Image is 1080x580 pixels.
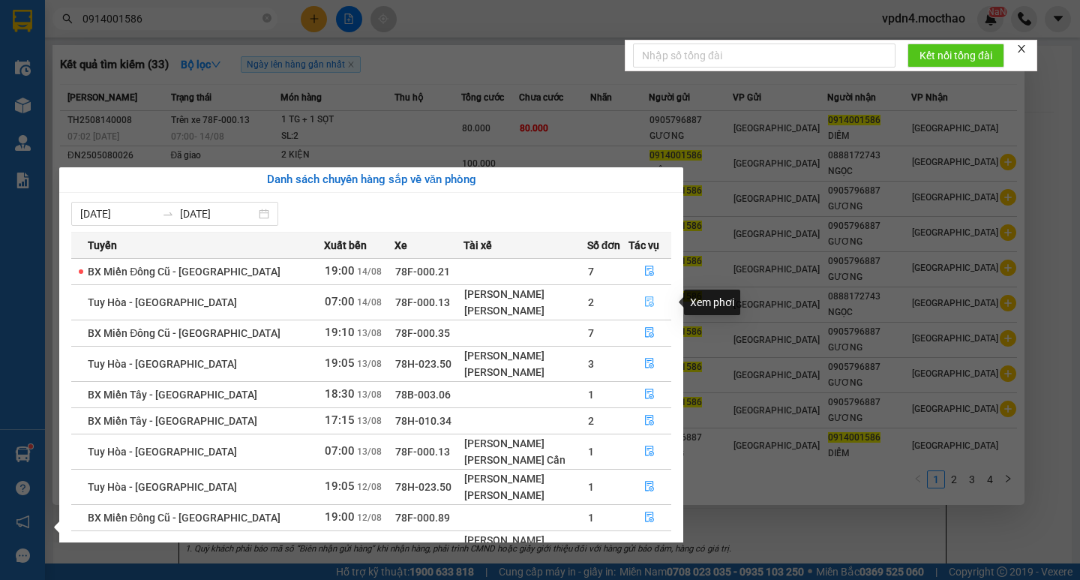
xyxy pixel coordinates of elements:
button: Kết nối tổng đài [907,44,1004,68]
div: [PERSON_NAME] [464,286,586,302]
span: Tuyến [88,237,117,254]
span: 13/08 [357,359,382,369]
span: 78F-000.35 [395,327,450,339]
span: Xe [394,237,407,254]
span: 13/08 [357,446,382,457]
span: 19:00 [325,510,355,524]
span: 07:00 [325,295,355,308]
span: 78H-010.34 [395,415,451,427]
span: 14/08 [357,297,382,308]
button: file-done [629,352,671,376]
span: BX Miền Tây - [GEOGRAPHIC_DATA] [88,389,257,401]
span: 78F-000.43 [395,542,450,554]
span: 14/08 [357,266,382,277]
div: [PERSON_NAME] [464,347,586,364]
span: file-done [644,446,655,458]
span: Tác vụ [628,237,659,254]
span: BX Miền Tây - [GEOGRAPHIC_DATA] [88,415,257,427]
button: file-done [629,440,671,464]
span: Nhận: [175,13,211,29]
button: file-done [629,290,671,314]
span: 07:00 [325,444,355,458]
div: Danh sách chuyến hàng sắp về văn phòng [71,171,671,189]
span: to [162,208,174,220]
div: [PERSON_NAME] [464,364,586,380]
span: 19:05 [325,479,355,493]
input: Đến ngày [180,206,256,222]
span: 2 [588,296,594,308]
button: file-done [629,409,671,433]
span: close [1016,44,1027,54]
span: 19:05 [325,356,355,370]
span: 1 [588,389,594,401]
div: [PERSON_NAME] [175,47,328,65]
span: 3 [588,358,594,370]
span: 19:00 [325,541,355,554]
span: Kết nối tổng đài [919,47,992,64]
span: Tuy Hòa - [GEOGRAPHIC_DATA] [88,446,237,458]
input: Từ ngày [80,206,156,222]
span: Tuy Hòa - [GEOGRAPHIC_DATA] [88,358,237,370]
span: 2 [588,542,594,554]
span: 13/08 [357,328,382,338]
span: 19:00 [325,264,355,278]
div: [PERSON_NAME] [464,302,586,319]
span: 19:10 [325,326,355,339]
span: file-done [644,266,655,278]
span: Xuất bến [324,237,367,254]
span: 7 [588,266,594,278]
span: 13/08 [357,416,382,426]
span: file-done [644,327,655,339]
span: Tài xế [463,237,492,254]
div: [PERSON_NAME] [464,435,586,452]
button: file-done [629,536,671,560]
div: [PERSON_NAME] [464,487,586,503]
div: [PERSON_NAME] [464,470,586,487]
span: 78H-023.50 [395,358,451,370]
div: [GEOGRAPHIC_DATA] [175,13,328,47]
span: 1 [588,512,594,524]
span: 78B-003.06 [395,389,451,401]
span: 78F-000.13 [395,446,450,458]
button: file-done [629,321,671,345]
div: [GEOGRAPHIC_DATA] [13,13,165,47]
button: file-done [629,383,671,407]
span: 78F-000.13 [395,296,450,308]
span: 12/08 [357,512,382,523]
div: 0988555539 [175,65,328,86]
span: Số đơn [587,237,621,254]
span: file-done [644,389,655,401]
span: 2 [588,415,594,427]
button: file-done [629,475,671,499]
span: file-done [644,512,655,524]
span: 17:15 [325,413,355,427]
span: Gửi: [13,13,36,29]
span: 13/08 [357,389,382,400]
div: CTY ĐẠI BẮC MIỀN TRUNG [13,47,165,83]
span: Tuy Hòa - [GEOGRAPHIC_DATA] [88,542,237,554]
span: file-done [644,481,655,493]
span: file-done [644,296,655,308]
div: [PERSON_NAME] [464,532,586,548]
input: Nhập số tổng đài [633,44,895,68]
span: 78H-023.50 [395,481,451,493]
div: 0 [175,86,328,104]
button: file-done [629,260,671,284]
span: swap-right [162,208,174,220]
span: Tuy Hòa - [GEOGRAPHIC_DATA] [88,296,237,308]
div: 02363638223 [13,83,165,104]
div: [PERSON_NAME] Cẩn [464,452,586,468]
span: 7 [588,327,594,339]
span: file-done [644,415,655,427]
span: 12/08 [357,482,382,492]
div: Xem phơi [684,290,740,315]
span: 1 [588,481,594,493]
span: BX Miền Đông Cũ - [GEOGRAPHIC_DATA] [88,327,280,339]
span: BX Miền Đông Cũ - [GEOGRAPHIC_DATA] [88,512,280,524]
span: file-done [644,358,655,370]
span: Tuy Hòa - [GEOGRAPHIC_DATA] [88,481,237,493]
span: 18:30 [325,387,355,401]
span: 78F-000.21 [395,266,450,278]
button: file-done [629,506,671,530]
span: 78F-000.89 [395,512,450,524]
